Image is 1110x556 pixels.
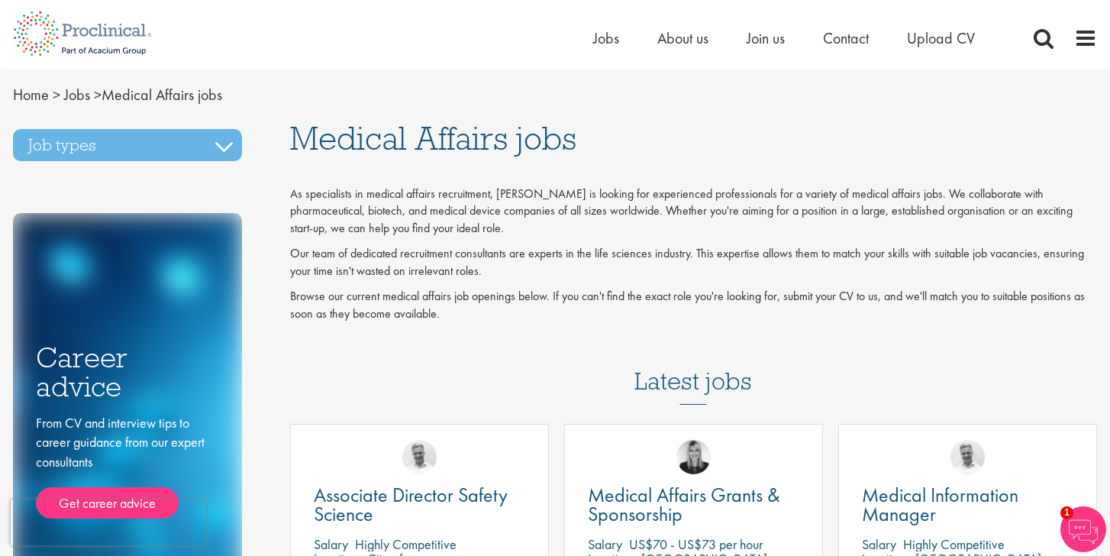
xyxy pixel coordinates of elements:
[1060,506,1073,519] span: 1
[950,440,985,474] img: Joshua Bye
[290,118,576,159] span: Medical Affairs jobs
[13,85,222,105] span: Medical Affairs jobs
[64,85,90,105] a: breadcrumb link to Jobs
[314,486,525,524] a: Associate Director Safety Science
[314,482,508,527] span: Associate Director Safety Science
[862,486,1073,524] a: Medical Information Manager
[907,28,975,48] a: Upload CV
[36,487,179,519] a: Get career advice
[290,186,1098,238] p: As specialists in medical affairs recruitment, [PERSON_NAME] is looking for experienced professio...
[593,28,619,48] a: Jobs
[823,28,869,48] a: Contact
[36,343,219,402] h3: Career advice
[657,28,708,48] a: About us
[36,413,219,519] div: From CV and interview tips to career guidance from our expert consultants
[903,535,1005,553] p: Highly Competitive
[862,535,896,553] span: Salary
[314,535,348,553] span: Salary
[53,85,60,105] span: >
[290,288,1098,323] p: Browse our current medical affairs job openings below. If you can't find the exact role you're lo...
[676,440,711,474] img: Janelle Jones
[355,535,457,553] p: Highly Competitive
[13,85,49,105] a: breadcrumb link to Home
[588,486,799,524] a: Medical Affairs Grants & Sponsorship
[290,245,1098,280] p: Our team of dedicated recruitment consultants are experts in the life sciences industry. This exp...
[588,535,622,553] span: Salary
[634,330,752,405] h3: Latest jobs
[94,85,102,105] span: >
[629,535,763,553] p: US$70 - US$73 per hour
[13,129,242,161] h3: Job types
[588,482,780,527] span: Medical Affairs Grants & Sponsorship
[747,28,785,48] a: Join us
[1060,506,1106,552] img: Chatbot
[402,440,437,474] img: Joshua Bye
[11,499,206,545] iframe: reCAPTCHA
[862,482,1018,527] span: Medical Information Manager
